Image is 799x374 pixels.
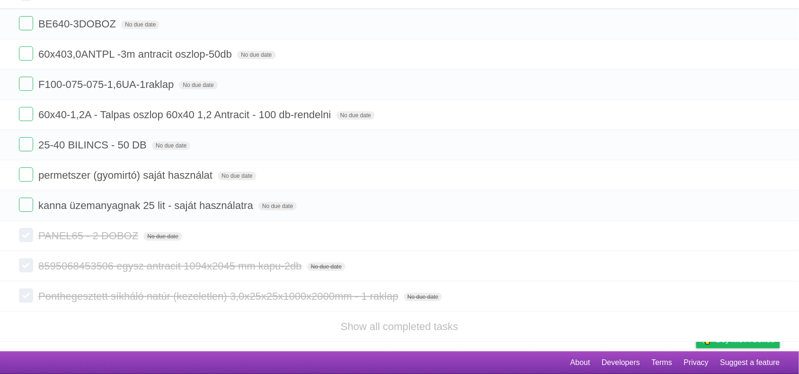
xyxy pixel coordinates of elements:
span: No due date [337,111,375,120]
span: 8595068453506 egysz antracit 1094x2045 mm kapu-2db [38,260,304,272]
span: No due date [258,202,297,210]
span: No due date [152,141,190,150]
label: Done [19,288,33,303]
span: PANEL65 - 2 DOBOZ [38,230,141,242]
span: No due date [143,232,182,241]
label: Done [19,167,33,182]
span: No due date [179,81,217,89]
label: Done [19,46,33,61]
label: Done [19,77,33,91]
span: BE640-3DOBOZ [38,18,118,30]
span: 25-40 BILINCS - 50 DB [38,139,149,151]
span: permetszer (gyomirtó) saját használat [38,169,215,181]
label: Done [19,107,33,121]
span: Buy me a coffee [716,331,775,348]
a: Terms [652,354,673,372]
label: Done [19,198,33,212]
a: Show all completed tasks [341,321,458,332]
a: About [570,354,590,372]
a: Developers [602,354,640,372]
span: No due date [237,51,275,59]
span: F100-075-075-1,6UA-1raklap [38,78,176,90]
span: No due date [121,20,160,29]
span: No due date [218,172,256,180]
label: Done [19,258,33,272]
span: No due date [307,262,346,271]
a: Privacy [684,354,709,372]
span: kanna üzemanyagnak 25 lit - saját használatra [38,200,256,211]
a: Suggest a feature [720,354,780,372]
span: 60x40-1,2A - Talpas oszlop 60x40 1,2 Antracit - 100 db-rendelni [38,109,333,121]
label: Done [19,16,33,30]
span: Ponthegesztett síkháló natúr (kezeletlen) 3,0x25x25x1000x2000mm - 1 raklap [38,290,401,302]
label: Done [19,137,33,151]
span: No due date [404,293,442,301]
span: 60x403,0ANTPL -3m antracit oszlop-50db [38,48,234,60]
label: Done [19,228,33,242]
